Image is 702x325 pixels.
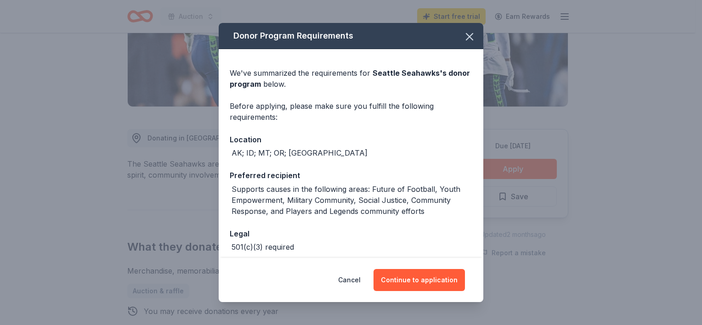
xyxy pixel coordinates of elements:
[232,184,472,217] div: Supports causes in the following areas: Future of Football, Youth Empowerment, Military Community...
[230,169,472,181] div: Preferred recipient
[232,147,368,158] div: AK; ID; MT; OR; [GEOGRAPHIC_DATA]
[338,269,361,291] button: Cancel
[230,67,472,90] div: We've summarized the requirements for below.
[219,23,483,49] div: Donor Program Requirements
[230,134,472,146] div: Location
[232,241,294,252] div: 501(c)(3) required
[230,101,472,123] div: Before applying, please make sure you fulfill the following requirements:
[374,269,465,291] button: Continue to application
[230,228,472,240] div: Legal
